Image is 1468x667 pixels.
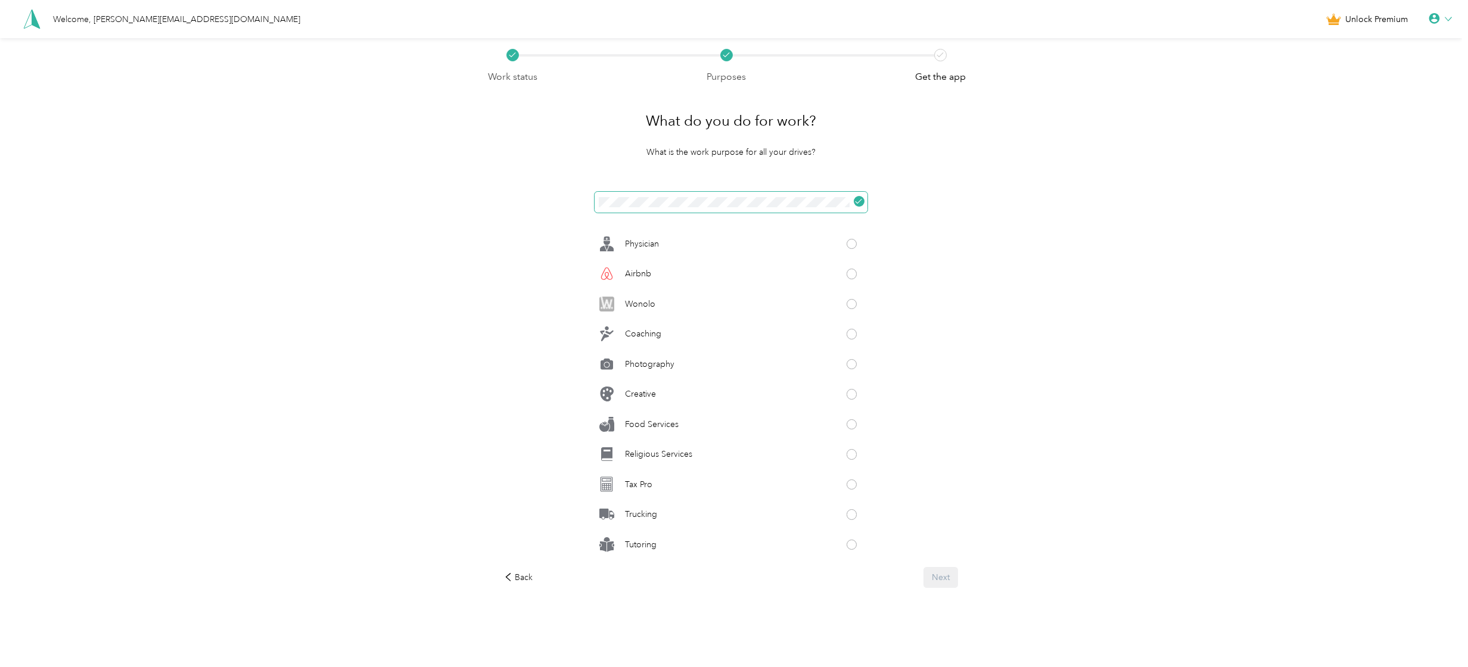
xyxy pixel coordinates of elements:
p: Coaching [625,328,661,340]
p: Airbnb [625,267,651,280]
iframe: Everlance-gr Chat Button Frame [1401,600,1468,667]
p: Tax Pro [625,478,652,491]
p: What is the work purpose for all your drives? [646,146,816,158]
p: Photography [625,358,674,370]
div: Back [504,571,533,584]
h1: What do you do for work? [646,107,816,135]
p: Purposes [707,70,746,85]
span: Unlock Premium [1345,13,1408,26]
p: Food Services [625,418,679,431]
p: Get the app [915,70,966,85]
img: Legacy Icon [Wonolo] [599,297,614,311]
p: Wonolo [625,298,655,310]
p: Creative [625,388,656,400]
div: Welcome, [PERSON_NAME][EMAIL_ADDRESS][DOMAIN_NAME] [53,13,300,26]
p: Work status [488,70,537,85]
p: Trucking [625,508,657,520]
p: Tutoring [625,538,657,551]
p: Religious Services [625,448,692,460]
p: Physician [625,238,659,250]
